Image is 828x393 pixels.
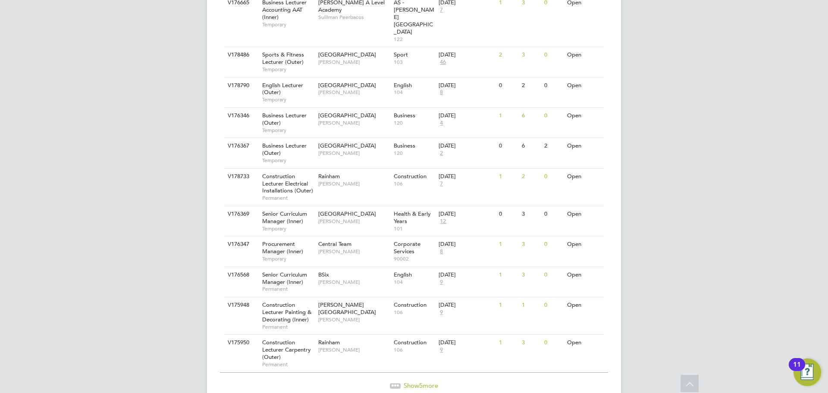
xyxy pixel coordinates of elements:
div: [DATE] [439,173,495,180]
div: 6 [520,138,542,154]
span: [PERSON_NAME] [318,346,389,353]
span: 5 [419,381,423,390]
span: Show more [404,381,438,390]
div: 1 [497,169,519,185]
div: 3 [520,206,542,222]
div: 0 [542,169,565,185]
div: Open [565,47,602,63]
span: Health & Early Years [394,210,431,225]
div: Open [565,297,602,313]
div: 2 [542,138,565,154]
div: Open [565,169,602,185]
span: [GEOGRAPHIC_DATA] [318,112,376,119]
div: 3 [520,335,542,351]
span: Sulliman Peerbacos [318,14,389,21]
div: 3 [520,236,542,252]
span: Central Team [318,240,351,248]
span: [PERSON_NAME] [318,218,389,225]
div: Open [565,138,602,154]
span: 120 [394,119,435,126]
span: [PERSON_NAME] [318,248,389,255]
span: 12 [439,218,447,225]
span: Permanent [262,195,314,201]
span: [GEOGRAPHIC_DATA] [318,51,376,58]
span: English [394,271,412,278]
span: Temporary [262,21,314,28]
span: 106 [394,309,435,316]
div: 1 [497,108,519,124]
span: 7 [439,180,444,188]
span: 7 [439,6,444,14]
span: [GEOGRAPHIC_DATA] [318,82,376,89]
span: [PERSON_NAME] [318,279,389,286]
span: Business Lecturer (Outer) [262,112,307,126]
span: Temporary [262,225,314,232]
div: 0 [542,78,565,94]
div: [DATE] [439,241,495,248]
div: [DATE] [439,271,495,279]
span: [PERSON_NAME] [318,89,389,96]
div: 1 [497,267,519,283]
span: Sports & Fitness Lecturer (Outer) [262,51,304,66]
span: 8 [439,89,444,96]
span: 104 [394,279,435,286]
span: Corporate Services [394,240,420,255]
span: Business [394,112,415,119]
div: V176568 [226,267,256,283]
span: 9 [439,279,444,286]
div: V176367 [226,138,256,154]
span: English [394,82,412,89]
span: 106 [394,180,435,187]
div: 0 [497,138,519,154]
div: [DATE] [439,211,495,218]
span: 46 [439,59,447,66]
span: Temporary [262,66,314,73]
span: [PERSON_NAME] [318,180,389,187]
span: English Lecturer (Outer) [262,82,303,96]
span: Senior Curriculum Manager (Inner) [262,271,307,286]
div: 0 [542,47,565,63]
div: [DATE] [439,82,495,89]
div: V178790 [226,78,256,94]
div: Open [565,108,602,124]
span: Sport [394,51,408,58]
span: 8 [439,248,444,255]
div: Open [565,335,602,351]
span: Business Lecturer (Outer) [262,142,307,157]
span: Temporary [262,157,314,164]
span: [PERSON_NAME] [318,150,389,157]
div: 0 [542,108,565,124]
div: V178733 [226,169,256,185]
div: 1 [497,335,519,351]
span: Construction [394,339,427,346]
div: V176347 [226,236,256,252]
span: Construction [394,301,427,308]
span: Procurement Manager (Inner) [262,240,303,255]
div: 0 [542,206,565,222]
div: 11 [793,365,801,376]
span: 9 [439,346,444,354]
div: 3 [520,47,542,63]
div: [DATE] [439,339,495,346]
span: 4 [439,119,444,127]
div: Open [565,236,602,252]
span: 2 [439,150,444,157]
span: Temporary [262,255,314,262]
div: 0 [542,297,565,313]
span: [PERSON_NAME] [318,119,389,126]
span: Senior Curriculum Manager (Inner) [262,210,307,225]
div: Open [565,267,602,283]
span: Temporary [262,96,314,103]
div: 6 [520,108,542,124]
span: 9 [439,309,444,316]
div: Open [565,78,602,94]
span: [PERSON_NAME] [318,316,389,323]
span: 122 [394,36,435,43]
div: Open [565,206,602,222]
span: Business [394,142,415,149]
span: Construction Lecturer Electrical Installations (Outer) [262,173,313,195]
div: 1 [497,236,519,252]
div: V178486 [226,47,256,63]
span: [GEOGRAPHIC_DATA] [318,210,376,217]
div: V176369 [226,206,256,222]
